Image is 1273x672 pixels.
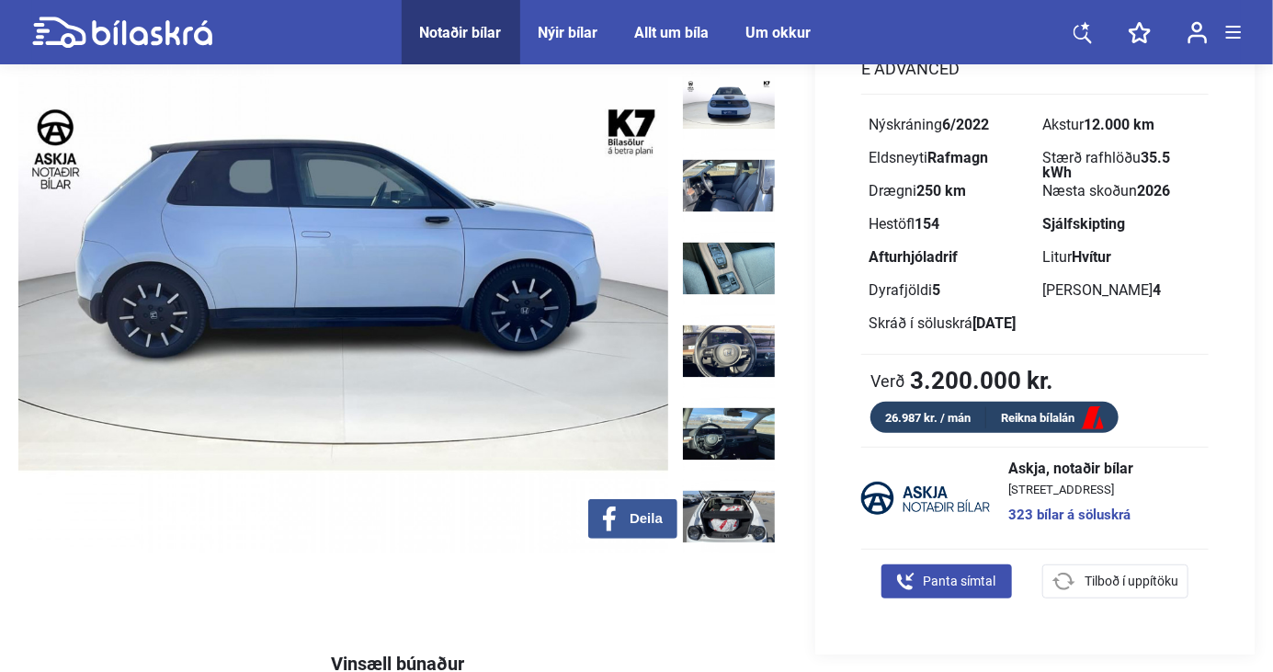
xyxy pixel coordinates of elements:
b: Afturhjóladrif [869,248,958,266]
a: 323 bílar á söluskrá [1008,508,1133,522]
a: Reikna bílalán [986,407,1119,430]
img: 1712596861_7923510848998069209_66222766445257024.jpg [683,480,775,553]
b: [DATE] [972,314,1016,332]
b: 2026 [1137,182,1170,199]
span: Verð [870,371,905,390]
div: Næsta skoðun [1042,184,1201,199]
img: 1712596860_1928414440901476821_66222765525020207.jpg [683,232,775,305]
b: 6/2022 [942,116,989,133]
div: [PERSON_NAME] [1042,283,1201,298]
div: Dyrafjöldi [869,283,1028,298]
span: Deila [630,510,663,527]
span: [STREET_ADDRESS] [1008,484,1133,495]
b: Hvítur [1072,248,1111,266]
b: 250 km [916,182,966,199]
div: Skráð í söluskrá [869,316,1028,331]
b: 4 [1153,281,1161,299]
div: Hestöfl [869,217,1028,232]
a: Nýir bílar [539,24,598,41]
span: Askja, notaðir bílar [1008,461,1133,476]
b: Rafmagn [927,149,988,166]
div: Nýskráning [869,118,1028,132]
span: Tilboð í uppítöku [1085,572,1178,591]
div: Litur [1042,250,1201,265]
b: Sjálfskipting [1042,215,1125,233]
b: 5 [932,281,940,299]
a: Um okkur [746,24,812,41]
span: Panta símtal [924,572,996,591]
a: Allt um bíla [635,24,710,41]
b: 3.200.000 kr. [910,369,1053,393]
img: 1712596861_6552206192258005521_66222766114162568.jpg [683,397,775,471]
div: 26.987 kr. / mán [870,407,986,428]
div: Eldsneyti [869,151,1028,165]
b: 12.000 km [1084,116,1154,133]
a: Notaðir bílar [420,24,502,41]
b: 154 [915,215,939,233]
div: Stærð rafhlöðu [1042,151,1201,165]
img: 1712596861_3624702126750286963_66222765814933796.jpg [683,314,775,388]
button: Deila [588,499,677,539]
img: 1712596860_4966629689831620273_66222765198908356.jpg [683,149,775,222]
h2: E ADVANCED [861,59,960,79]
img: user-login.svg [1188,21,1208,44]
div: Drægni [869,184,1028,199]
img: 1712596860_7607736110985538863_66222764915049919.jpg [683,66,775,140]
div: Akstur [1042,118,1201,132]
b: 35.5 kWh [1042,149,1170,181]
